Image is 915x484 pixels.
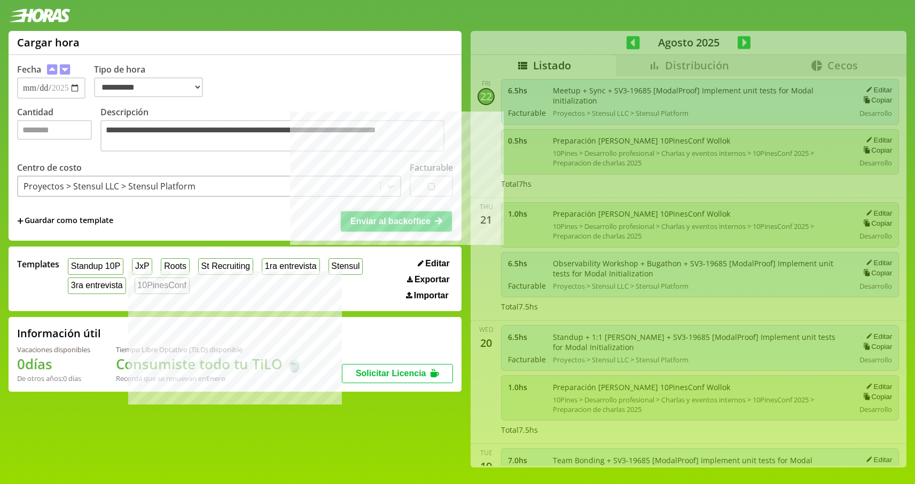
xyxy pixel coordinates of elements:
[9,9,71,22] img: logotipo
[17,215,24,227] span: +
[116,354,303,374] h1: Consumiste todo tu TiLO 🍵
[356,369,426,378] span: Solicitar Licencia
[198,258,253,275] button: St Recruiting
[329,258,363,275] button: Stensul
[17,106,100,154] label: Cantidad
[68,277,126,294] button: 3ra entrevista
[17,120,92,140] input: Cantidad
[68,258,123,275] button: Standup 10P
[116,345,303,354] div: Tiempo Libre Optativo (TiLO) disponible
[94,77,203,97] select: Tipo de hora
[17,374,90,383] div: De otros años: 0 días
[17,162,82,173] label: Centro de costo
[17,35,80,50] h1: Cargar hora
[17,326,101,340] h2: Información útil
[17,345,90,354] div: Vacaciones disponibles
[24,180,195,192] div: Proyectos > Stensul LLC > Stensul Platform
[17,215,113,227] span: +Guardar como template
[350,217,431,226] span: Enviar al backoffice
[415,275,450,284] span: Exportar
[135,277,190,294] button: 10PinesConf
[116,374,303,383] div: Recordá que se renuevan en
[415,258,453,269] button: Editar
[262,258,320,275] button: 1ra entrevista
[341,211,452,232] button: Enviar al backoffice
[100,120,444,152] textarea: Descripción
[425,259,449,268] span: Editar
[161,258,189,275] button: Roots
[94,64,212,99] label: Tipo de hora
[414,291,449,300] span: Importar
[410,162,453,173] label: Facturable
[17,354,90,374] h1: 0 días
[404,274,453,285] button: Exportar
[206,374,225,383] b: Enero
[17,64,41,75] label: Fecha
[132,258,152,275] button: JxP
[342,364,453,383] button: Solicitar Licencia
[100,106,453,154] label: Descripción
[17,258,59,270] span: Templates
